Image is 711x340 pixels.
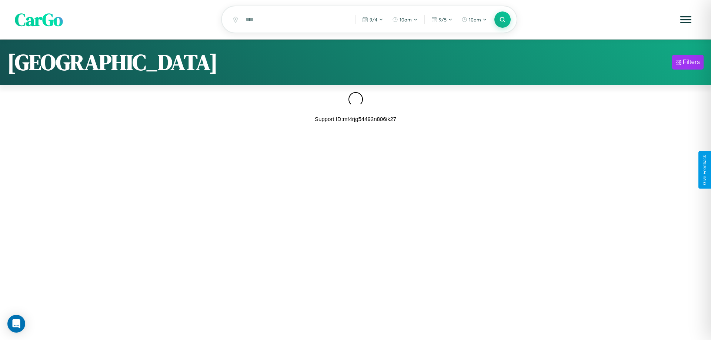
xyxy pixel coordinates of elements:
[7,47,218,77] h1: [GEOGRAPHIC_DATA]
[675,9,696,30] button: Open menu
[7,315,25,333] div: Open Intercom Messenger
[439,17,447,23] span: 9 / 5
[370,17,377,23] span: 9 / 4
[15,7,63,32] span: CarGo
[683,58,700,66] div: Filters
[428,14,456,26] button: 9/5
[358,14,387,26] button: 9/4
[388,14,421,26] button: 10am
[400,17,412,23] span: 10am
[458,14,491,26] button: 10am
[469,17,481,23] span: 10am
[315,114,396,124] p: Support ID: mf4rjg54492n806ik27
[702,155,707,185] div: Give Feedback
[672,55,704,70] button: Filters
